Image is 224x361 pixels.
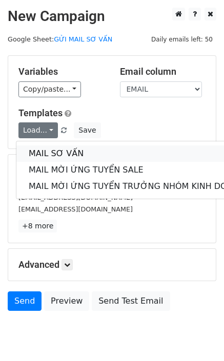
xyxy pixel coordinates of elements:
a: Preview [44,291,89,311]
h2: New Campaign [8,8,216,25]
iframe: Chat Widget [173,312,224,361]
a: Templates [18,108,63,118]
h5: Email column [120,66,206,77]
a: +8 more [18,220,57,232]
h5: Variables [18,66,105,77]
a: GỬI MAIL SƠ VẤN [54,35,112,43]
button: Save [74,122,100,138]
a: Load... [18,122,58,138]
a: Send [8,291,42,311]
a: Daily emails left: 50 [148,35,216,43]
small: [EMAIL_ADDRESS][DOMAIN_NAME] [18,205,133,213]
span: Daily emails left: 50 [148,34,216,45]
small: Google Sheet: [8,35,112,43]
h5: Advanced [18,259,206,270]
a: Copy/paste... [18,81,81,97]
a: Send Test Email [92,291,170,311]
